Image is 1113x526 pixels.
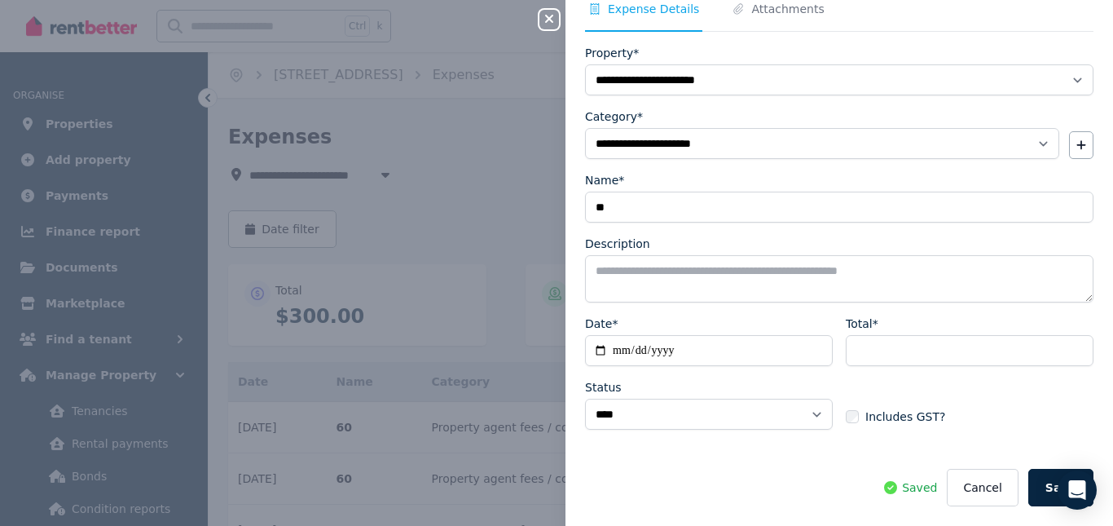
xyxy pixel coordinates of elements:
input: Includes GST? [846,410,859,423]
label: Status [585,379,622,396]
label: Description [585,236,650,252]
label: Name* [585,172,624,188]
button: Cancel [947,469,1018,506]
label: Category* [585,108,643,125]
nav: Tabs [585,1,1093,32]
label: Date* [585,316,618,332]
div: Open Intercom Messenger [1058,471,1097,510]
span: Includes GST? [865,409,945,425]
button: Save [1028,469,1093,506]
span: Attachments [751,1,824,17]
label: Property* [585,45,639,61]
label: Total* [846,316,878,332]
span: Expense Details [608,1,699,17]
span: Saved [902,480,937,496]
